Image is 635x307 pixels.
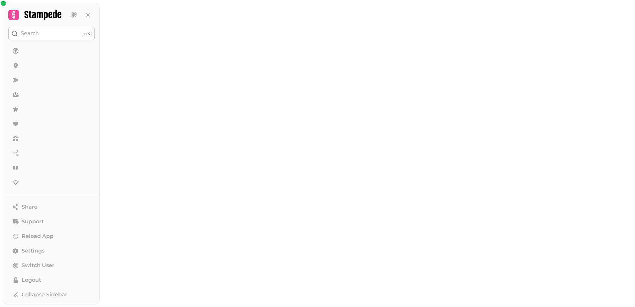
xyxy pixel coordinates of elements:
span: Share [22,203,38,211]
button: Collapse Sidebar [8,288,95,301]
span: Reload App [22,232,53,240]
span: Collapse Sidebar [22,291,67,299]
p: Search [21,30,39,38]
a: Settings [8,244,95,257]
button: Switch User [8,259,95,272]
button: Reload App [8,230,95,243]
div: ⌘K [82,30,92,37]
button: Support [8,215,95,228]
span: Logout [22,276,41,284]
span: Support [22,218,44,226]
span: Settings [22,247,45,255]
button: Share [8,200,95,214]
button: Logout [8,273,95,287]
button: Search⌘K [8,27,95,40]
span: Switch User [22,261,54,269]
